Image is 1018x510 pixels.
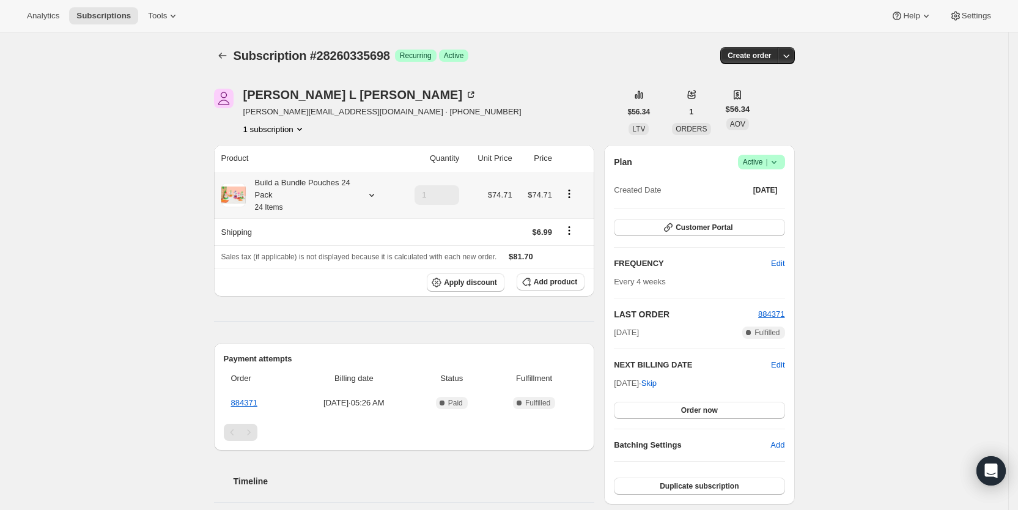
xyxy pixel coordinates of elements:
span: Fulfilled [754,328,780,338]
h2: Payment attempts [224,353,585,365]
button: Create order [720,47,778,64]
span: $56.34 [628,107,651,117]
span: Create order [728,51,771,61]
th: Order [224,365,292,392]
span: Analytics [27,11,59,21]
span: Order now [681,405,718,415]
span: $74.71 [488,190,512,199]
th: Product [214,145,398,172]
button: Duplicate subscription [614,478,784,495]
span: $6.99 [532,227,552,237]
a: 884371 [231,398,257,407]
span: Edit [771,257,784,270]
span: $56.34 [726,103,750,116]
button: Tools [141,7,186,24]
span: Add product [534,277,577,287]
button: Settings [942,7,998,24]
button: Help [883,7,939,24]
h2: Plan [614,156,632,168]
span: Duplicate subscription [660,481,739,491]
th: Price [516,145,556,172]
button: Subscriptions [69,7,138,24]
button: Customer Portal [614,219,784,236]
span: 1 [690,107,694,117]
button: 1 [682,103,701,120]
h2: LAST ORDER [614,308,758,320]
h6: Batching Settings [614,439,770,451]
th: Quantity [397,145,463,172]
div: Build a Bundle Pouches 24 Pack [246,177,356,213]
button: $56.34 [621,103,658,120]
span: Every 4 weeks [614,277,666,286]
button: Order now [614,402,784,419]
span: Status [419,372,484,385]
span: [DATE] · 05:26 AM [295,397,412,409]
span: Add [770,439,784,451]
span: ORDERS [676,125,707,133]
button: 884371 [758,308,784,320]
span: Active [444,51,464,61]
span: Customer Portal [676,223,732,232]
span: Active [743,156,780,168]
button: Product actions [243,123,306,135]
button: Shipping actions [559,224,579,237]
button: Add [763,435,792,455]
span: Apply discount [444,278,497,287]
span: Recurring [400,51,432,61]
button: Product actions [559,187,579,201]
span: | [765,157,767,167]
button: [DATE] [746,182,785,199]
span: Subscriptions [76,11,131,21]
div: [PERSON_NAME] L [PERSON_NAME] [243,89,478,101]
span: Fulfilled [525,398,550,408]
th: Shipping [214,218,398,245]
th: Unit Price [463,145,515,172]
button: Skip [634,374,664,393]
nav: Pagination [224,424,585,441]
span: Created Date [614,184,661,196]
span: LTV [632,125,645,133]
span: $81.70 [509,252,533,261]
span: Subscription #28260335698 [234,49,390,62]
span: Skip [641,377,657,390]
span: Billing date [295,372,412,385]
h2: Timeline [234,475,595,487]
span: Tools [148,11,167,21]
button: Edit [764,254,792,273]
button: Apply discount [427,273,504,292]
button: Subscriptions [214,47,231,64]
span: Paid [448,398,463,408]
button: Analytics [20,7,67,24]
span: Sales tax (if applicable) is not displayed because it is calculated with each new order. [221,253,497,261]
span: Andrea L Champine [214,89,234,108]
span: [DATE] [614,327,639,339]
span: [DATE] · [614,379,657,388]
span: Settings [962,11,991,21]
button: Add product [517,273,585,290]
a: 884371 [758,309,784,319]
span: Fulfillment [491,372,577,385]
h2: NEXT BILLING DATE [614,359,771,371]
button: Edit [771,359,784,371]
h2: FREQUENCY [614,257,771,270]
span: AOV [730,120,745,128]
span: [DATE] [753,185,778,195]
div: Open Intercom Messenger [976,456,1006,486]
span: Help [903,11,920,21]
span: $74.71 [528,190,552,199]
span: [PERSON_NAME][EMAIL_ADDRESS][DOMAIN_NAME] · [PHONE_NUMBER] [243,106,522,118]
small: 24 Items [255,203,283,212]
